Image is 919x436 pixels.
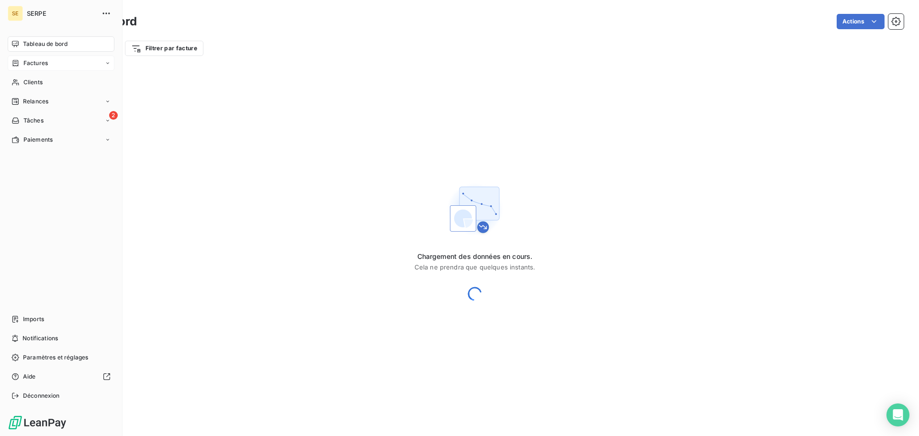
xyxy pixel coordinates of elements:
[8,415,67,430] img: Logo LeanPay
[444,179,505,240] img: First time
[23,353,88,362] span: Paramètres et réglages
[23,40,67,48] span: Tableau de bord
[8,369,114,384] a: Aide
[23,59,48,67] span: Factures
[23,97,48,106] span: Relances
[886,403,909,426] div: Open Intercom Messenger
[22,334,58,343] span: Notifications
[23,116,44,125] span: Tâches
[23,315,44,324] span: Imports
[23,391,60,400] span: Déconnexion
[415,263,536,271] span: Cela ne prendra que quelques instants.
[837,14,885,29] button: Actions
[109,111,118,120] span: 2
[27,10,96,17] span: SERPE
[23,372,36,381] span: Aide
[8,6,23,21] div: SE
[23,135,53,144] span: Paiements
[23,78,43,87] span: Clients
[125,41,203,56] button: Filtrer par facture
[415,252,536,261] span: Chargement des données en cours.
